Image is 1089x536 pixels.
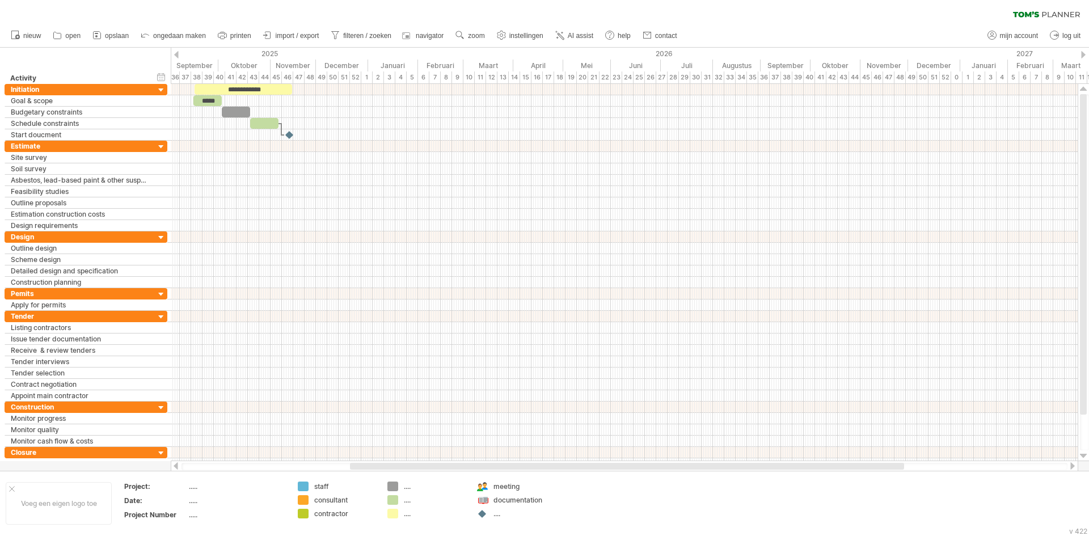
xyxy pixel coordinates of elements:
div: Project: [124,482,187,491]
div: 45 [860,71,872,83]
div: 23 [611,71,622,83]
div: Construction planning [11,277,149,288]
div: 12 [486,71,497,83]
div: Initiation [11,84,149,95]
a: ongedaan maken [138,28,209,43]
div: 39 [202,71,214,83]
span: help [618,32,631,40]
div: 22 [600,71,611,83]
div: Schedule constraints [11,118,149,129]
a: contact [640,28,681,43]
div: 0 [951,71,963,83]
div: 29 [679,71,690,83]
div: 47 [293,71,305,83]
span: instellingen [509,32,543,40]
div: .... [404,482,466,491]
div: 41 [225,71,237,83]
div: 40 [804,71,815,83]
div: 1 [963,71,974,83]
div: 16 [531,71,543,83]
div: 50 [327,71,339,83]
div: Januari 2026 [368,60,418,71]
div: 46 [282,71,293,83]
div: Pemits [11,288,149,299]
div: Start doucment [11,129,149,140]
div: 33 [724,71,736,83]
div: Feasibility studies [11,186,149,197]
div: 31 [702,71,713,83]
div: Estimation construction costs [11,209,149,220]
div: April 2026 [513,60,563,71]
div: 8 [441,71,452,83]
div: Voeg een eigen logo toe [6,482,112,525]
div: Outline design [11,243,149,254]
div: 43 [838,71,849,83]
div: 3 [985,71,997,83]
div: Contract negotiation [11,379,149,390]
span: opslaan [105,32,129,40]
a: nieuw [8,28,44,43]
div: 13 [497,71,509,83]
div: 4 [395,71,407,83]
span: AI assist [568,32,593,40]
div: 2 [373,71,384,83]
div: 44 [849,71,860,83]
div: ..... [189,510,284,520]
div: 39 [792,71,804,83]
div: December 2026 [908,60,960,71]
div: 49 [906,71,917,83]
div: Oktober 2026 [811,60,860,71]
div: 30 [690,71,702,83]
div: Asbestos, lead-based paint & other suspect materials [11,175,149,185]
div: 3 [384,71,395,83]
div: Apply for permits [11,299,149,310]
div: Closure [11,447,149,458]
div: ..... [189,482,284,491]
div: 11 [1076,71,1087,83]
div: Oktober 2025 [218,60,271,71]
div: November 2026 [860,60,908,71]
span: mijn account [1000,32,1038,40]
div: 6 [418,71,429,83]
div: 36 [758,71,770,83]
div: .... [404,509,466,518]
div: 7 [1031,71,1042,83]
div: 27 [656,71,668,83]
div: Monitor progress [11,413,149,424]
a: open [50,28,84,43]
a: help [602,28,634,43]
div: 36 [168,71,180,83]
div: Design requirements [11,220,149,231]
div: 24 [622,71,634,83]
div: 34 [736,71,747,83]
div: v 422 [1069,527,1087,535]
a: instellingen [494,28,547,43]
div: 38 [781,71,792,83]
div: Date: [124,496,187,505]
div: Tender interviews [11,356,149,367]
div: 8 [1042,71,1053,83]
div: Listing contractors [11,322,149,333]
div: 11 [475,71,486,83]
div: 10 [463,71,475,83]
a: printen [215,28,255,43]
div: Mei 2026 [563,60,611,71]
div: 37 [770,71,781,83]
div: 38 [191,71,202,83]
div: 50 [917,71,928,83]
div: ..... [189,496,284,505]
div: 43 [248,71,259,83]
div: 5 [407,71,418,83]
div: 52 [350,71,361,83]
div: 46 [872,71,883,83]
div: 32 [713,71,724,83]
div: Goal & scope [11,95,149,106]
span: navigator [416,32,444,40]
div: 28 [668,71,679,83]
div: 48 [305,71,316,83]
div: December 2025 [316,60,368,71]
div: Maart 2026 [463,60,513,71]
div: 20 [577,71,588,83]
a: import / export [260,28,323,43]
div: 14 [509,71,520,83]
